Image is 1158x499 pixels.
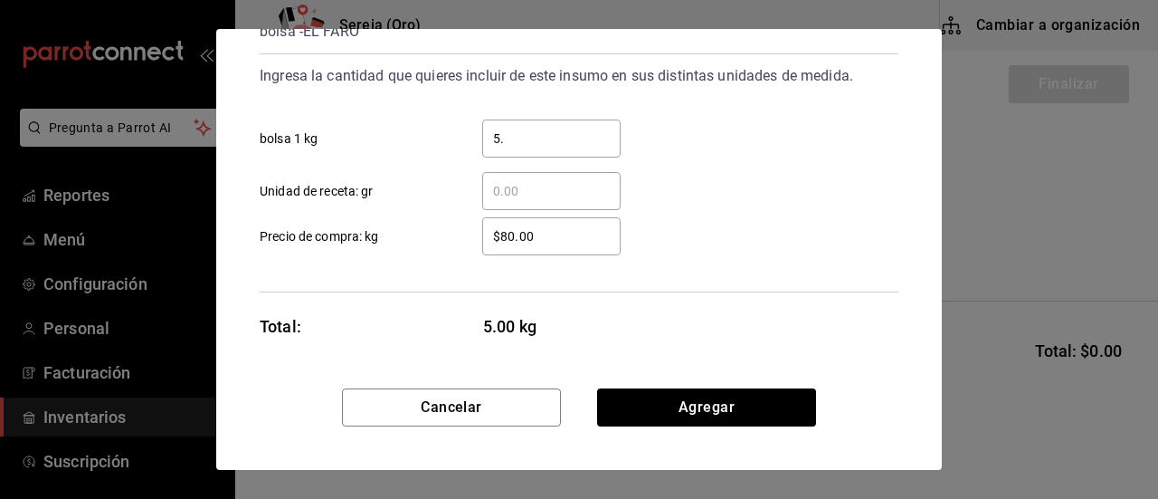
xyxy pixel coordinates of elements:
button: Agregar [597,389,816,427]
div: Ingresa la cantidad que quieres incluir de este insumo en sus distintas unidades de medida. [260,62,898,91]
input: Precio de compra: kg [482,226,621,247]
input: Unidad de receta: gr [482,180,621,202]
div: bolsa - EL FARO [260,17,359,46]
input: bolsa 1 kg [482,128,621,149]
span: Precio de compra: kg [260,227,379,246]
span: bolsa 1 kg [260,130,318,149]
span: 5.00 kg [483,314,622,339]
span: Unidad de receta: gr [260,182,374,201]
button: Cancelar [342,389,561,427]
div: Total: [260,314,301,339]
